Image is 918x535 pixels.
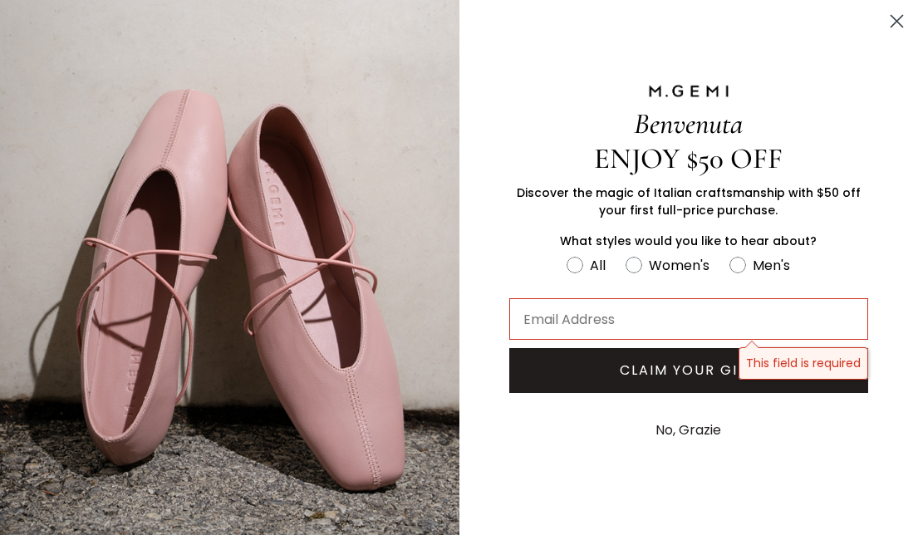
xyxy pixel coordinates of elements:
span: Benvenuta [634,106,743,141]
div: Women's [649,255,709,276]
span: ENJOY $50 OFF [594,141,783,176]
button: CLAIM YOUR GIFT [509,348,869,393]
div: Men's [753,255,790,276]
button: Close dialog [882,7,911,36]
div: All [590,255,606,276]
input: Email Address [509,298,869,340]
button: No, Grazie [647,410,729,451]
span: Discover the magic of Italian craftsmanship with $50 off your first full-price purchase. [517,184,861,218]
span: What styles would you like to hear about? [560,233,817,249]
img: M.GEMI [647,84,730,99]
